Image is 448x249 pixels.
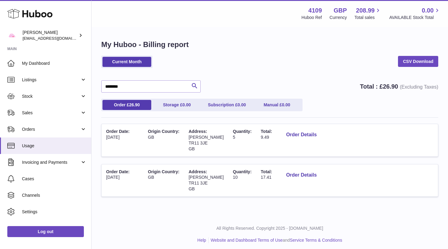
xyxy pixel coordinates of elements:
a: Website and Dashboard Terms of Use [211,238,283,243]
span: 0.00 [182,102,191,107]
span: Address: [188,169,207,174]
a: Manual £0.00 [253,100,301,110]
td: [DATE] [102,124,134,156]
a: 208.99 Total sales [354,6,382,20]
span: Channels [22,192,87,198]
span: GB [188,186,195,191]
span: Sales [22,110,80,116]
a: Log out [7,226,84,237]
span: 26.90 [383,83,398,90]
a: Subscription £0.00 [202,100,251,110]
span: [PERSON_NAME] [188,175,224,180]
span: Order Date: [106,129,130,134]
span: 208.99 [356,6,375,15]
span: 17.41 [261,175,271,180]
h1: My Huboo - Billing report [101,40,438,49]
span: AVAILABLE Stock Total [389,15,441,20]
span: Quantity: [233,169,252,174]
strong: Total : £ [360,83,438,90]
a: 0.00 AVAILABLE Stock Total [389,6,441,20]
div: Huboo Ref [302,15,322,20]
span: Settings [22,209,87,215]
span: [PERSON_NAME] [188,135,224,140]
span: Total: [261,129,272,134]
span: 0.00 [282,102,290,107]
button: Order Details [281,129,321,141]
td: 10 [228,164,256,197]
img: hello@limpetstore.com [7,31,16,40]
button: Order Details [281,169,321,181]
a: Help [197,238,206,243]
span: Usage [22,143,87,149]
a: CSV Download [398,56,438,67]
p: All Rights Reserved. Copyright 2025 - [DOMAIN_NAME] [96,225,443,231]
a: Order £26.90 [102,100,151,110]
span: TR11 3JE [188,181,207,185]
span: [EMAIL_ADDRESS][DOMAIN_NAME] [23,36,90,41]
span: 0.00 [238,102,246,107]
td: GB [143,124,184,156]
span: 26.90 [129,102,140,107]
td: [DATE] [102,164,134,197]
a: Current Month [102,57,151,67]
span: 9.49 [261,135,269,140]
td: GB [143,164,184,197]
strong: GBP [334,6,347,15]
li: and [209,237,342,243]
span: GB [188,146,195,151]
span: Origin Country: [148,129,179,134]
span: Total sales [354,15,382,20]
span: Orders [22,126,80,132]
span: Address: [188,129,207,134]
a: Storage £0.00 [152,100,201,110]
span: Stock [22,93,80,99]
span: TR11 3JE [188,141,207,145]
span: Invoicing and Payments [22,159,80,165]
span: Origin Country: [148,169,179,174]
strong: 4109 [308,6,322,15]
span: Quantity: [233,129,252,134]
span: (Excluding Taxes) [400,84,438,90]
div: Currency [330,15,347,20]
span: My Dashboard [22,60,87,66]
a: Service Terms & Conditions [290,238,342,243]
span: Listings [22,77,80,83]
span: Total: [261,169,272,174]
span: Order Date: [106,169,130,174]
div: [PERSON_NAME] [23,30,77,41]
span: Cases [22,176,87,182]
span: 0.00 [422,6,434,15]
td: 5 [228,124,256,156]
